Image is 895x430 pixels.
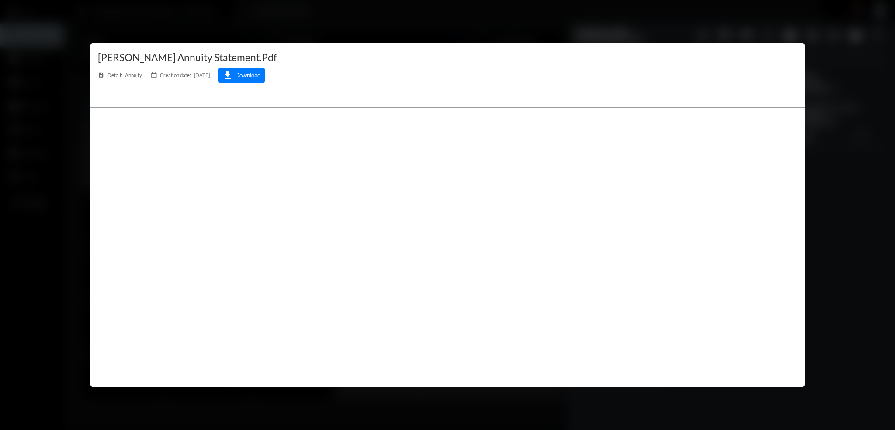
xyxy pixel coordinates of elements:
[151,68,210,83] span: [DATE]
[98,52,277,63] span: [PERSON_NAME] Annuity Statement.pdf
[151,72,157,78] i: calendar_today
[222,70,233,80] i: download
[218,68,265,83] button: downloadDownload
[98,68,142,83] span: Annuity
[160,72,191,78] span: Creation date:
[108,72,122,78] span: Detail:
[98,72,104,78] i: description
